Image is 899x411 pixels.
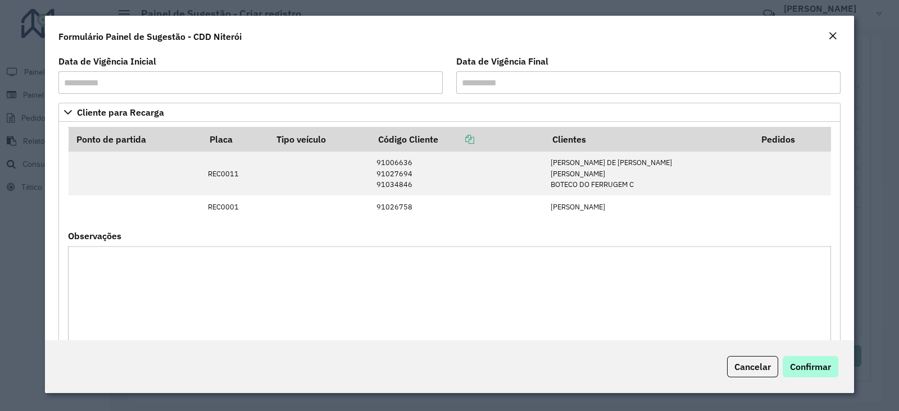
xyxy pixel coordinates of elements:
td: 91006636 91027694 91034846 [370,152,545,196]
span: Cancelar [734,361,771,372]
label: Data de Vigência Final [456,54,548,68]
th: Pedidos [753,127,831,152]
button: Cancelar [727,356,778,377]
button: Confirmar [783,356,838,377]
td: [PERSON_NAME] [545,195,753,218]
th: Clientes [545,127,753,152]
label: Observações [68,229,121,243]
a: Cliente para Recarga [58,103,841,122]
td: [PERSON_NAME] DE [PERSON_NAME] [PERSON_NAME] BOTECO DO FERRUGEM C [545,152,753,196]
label: Data de Vigência Inicial [58,54,156,68]
th: Placa [202,127,269,152]
span: Cliente para Recarga [77,108,164,117]
button: Close [825,29,841,44]
td: REC0011 [202,152,269,196]
th: Ponto de partida [69,127,202,152]
div: Cliente para Recarga [58,122,841,355]
td: REC0001 [202,195,269,218]
h4: Formulário Painel de Sugestão - CDD Niterói [58,30,242,43]
em: Fechar [828,31,837,40]
a: Copiar [438,134,474,145]
td: 91026758 [370,195,545,218]
th: Tipo veículo [269,127,370,152]
span: Confirmar [790,361,831,372]
th: Código Cliente [370,127,545,152]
